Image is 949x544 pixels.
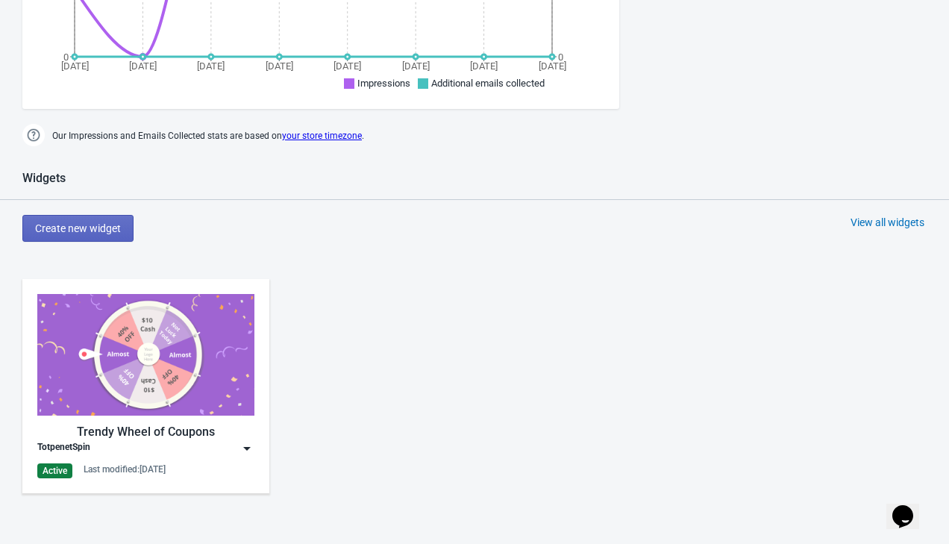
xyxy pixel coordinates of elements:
span: Impressions [357,78,410,89]
tspan: [DATE] [61,60,89,72]
tspan: [DATE] [402,60,430,72]
img: help.png [22,124,45,146]
tspan: [DATE] [266,60,293,72]
div: Last modified: [DATE] [84,463,166,475]
img: trendy_game.png [37,294,254,416]
div: TotpenetSpin [37,441,90,456]
div: Trendy Wheel of Coupons [37,423,254,441]
iframe: chat widget [886,484,934,529]
tspan: 0 [63,51,69,63]
tspan: [DATE] [539,60,566,72]
tspan: [DATE] [197,60,225,72]
span: Additional emails collected [431,78,545,89]
button: Create new widget [22,215,134,242]
tspan: [DATE] [129,60,157,72]
div: Active [37,463,72,478]
a: your store timezone [282,131,362,141]
div: View all widgets [851,215,924,230]
span: Create new widget [35,222,121,234]
img: dropdown.png [239,441,254,456]
span: Our Impressions and Emails Collected stats are based on . [52,124,364,148]
tspan: 0 [558,51,563,63]
tspan: [DATE] [333,60,361,72]
tspan: [DATE] [470,60,498,72]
